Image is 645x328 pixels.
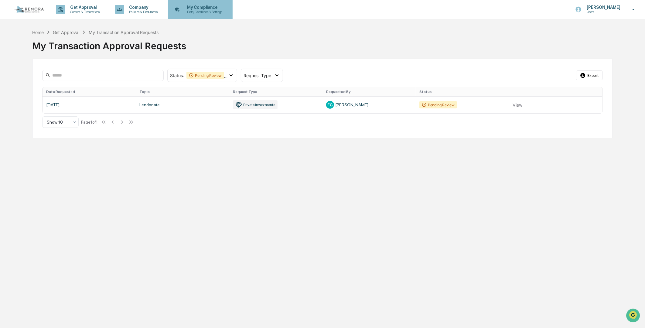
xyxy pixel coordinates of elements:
[6,77,16,87] img: Galea, Frank
[322,87,416,96] th: Requested By
[54,83,71,87] span: 12:44 PM
[32,36,613,51] div: My Transaction Approval Requests
[12,124,39,130] span: Preclearance
[244,73,271,78] span: Request Type
[43,87,136,96] th: Date Requested
[13,46,24,57] img: 8933085812038_c878075ebb4cc5468115_72.jpg
[6,136,11,141] div: 🔎
[50,99,53,104] span: •
[6,125,11,130] div: 🖐️
[124,10,161,14] p: Policies & Documents
[182,10,225,14] p: Data, Deadlines & Settings
[65,5,103,10] p: Get Approval
[416,87,509,96] th: Status
[27,46,100,53] div: Start new chat
[89,30,159,35] div: My Transaction Approval Requests
[54,99,69,104] span: 7:42 AM
[12,99,17,104] img: 1746055101610-c473b297-6a78-478c-a979-82029cc54cd1
[576,70,603,80] button: Export
[4,133,41,144] a: 🔎Data Lookup
[6,67,41,72] div: Past conversations
[6,93,16,103] img: Jack Rasmussen
[50,83,53,87] span: •
[182,5,225,10] p: My Compliance
[229,87,322,96] th: Request Type
[582,10,623,14] p: Users
[136,87,229,96] th: Topic
[43,150,73,155] a: Powered byPylon
[44,125,49,130] div: 🗄️
[19,83,49,87] span: [PERSON_NAME]
[12,136,38,142] span: Data Lookup
[53,30,79,35] div: Get Approval
[124,5,161,10] p: Company
[32,30,44,35] div: Home
[6,13,111,22] p: How can we help?
[60,151,73,155] span: Pylon
[626,308,642,324] iframe: Open customer support
[4,122,42,133] a: 🖐️Preclearance
[50,124,75,130] span: Attestations
[170,73,184,78] span: Status :
[582,5,623,10] p: [PERSON_NAME]
[42,122,78,133] a: 🗄️Attestations
[19,99,49,104] span: [PERSON_NAME]
[103,48,111,56] button: Start new chat
[27,53,84,57] div: We're available if you need us!
[65,10,103,14] p: Content & Transactions
[186,72,224,79] div: Pending Review
[6,46,17,57] img: 1746055101610-c473b297-6a78-478c-a979-82029cc54cd1
[94,66,111,73] button: See all
[15,6,44,13] img: logo
[81,120,98,125] div: Page 1 of 1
